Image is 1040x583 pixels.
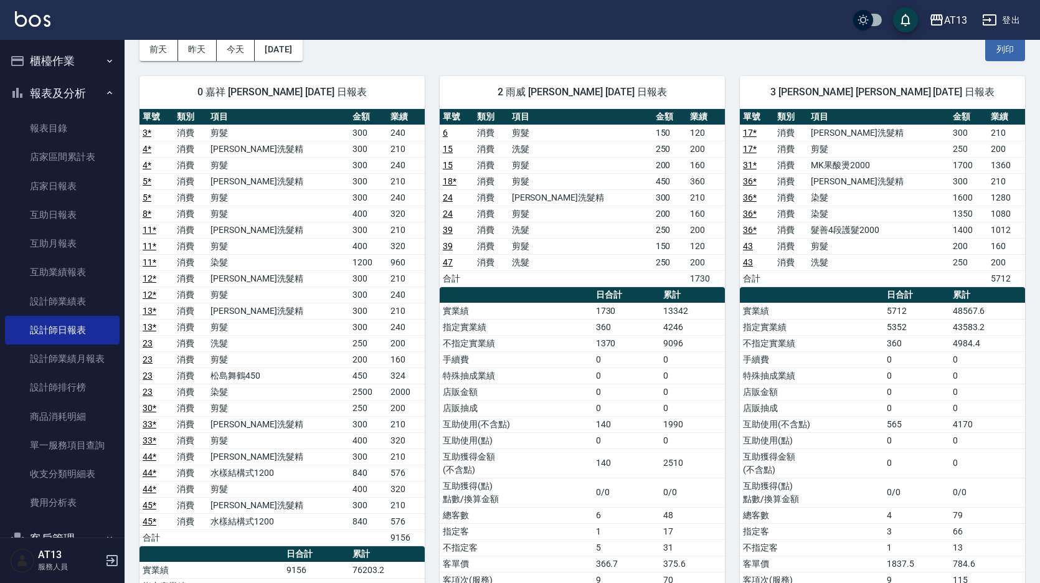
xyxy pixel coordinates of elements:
div: AT13 [944,12,967,28]
td: 210 [387,416,425,432]
td: 消費 [174,270,208,287]
td: 特殊抽成業績 [440,367,593,384]
a: 互助業績報表 [5,258,120,287]
a: 43 [743,241,753,251]
td: 140 [593,448,660,478]
td: 4984.4 [950,335,1025,351]
td: 300 [349,303,387,319]
td: 250 [950,254,987,270]
td: [PERSON_NAME]洗髮精 [808,125,950,141]
td: 300 [349,141,387,157]
td: 210 [988,173,1025,189]
a: 47 [443,257,453,267]
td: 300 [349,270,387,287]
td: 150 [653,125,687,141]
td: [PERSON_NAME]洗髮精 [207,303,349,319]
td: 2500 [349,384,387,400]
td: 0 [950,432,1025,448]
td: 消費 [174,319,208,335]
td: 0 [593,432,660,448]
td: 200 [950,238,987,254]
td: 0 [884,351,950,367]
td: 0 [884,384,950,400]
td: [PERSON_NAME]洗髮精 [207,141,349,157]
td: 消費 [174,367,208,384]
td: 1730 [593,303,660,319]
a: 39 [443,225,453,235]
th: 類別 [474,109,508,125]
td: 消費 [174,206,208,222]
button: save [893,7,918,32]
td: [PERSON_NAME]洗髮精 [808,173,950,189]
td: 消費 [174,238,208,254]
td: 不指定實業績 [740,335,884,351]
button: 櫃檯作業 [5,45,120,77]
td: 400 [349,206,387,222]
table: a dense table [440,109,725,287]
td: 消費 [474,222,508,238]
td: 消費 [174,287,208,303]
th: 業績 [988,109,1025,125]
td: 特殊抽成業績 [740,367,884,384]
a: 23 [143,354,153,364]
td: 0 [950,367,1025,384]
span: 2 雨威 [PERSON_NAME] [DATE] 日報表 [455,86,710,98]
td: 消費 [174,303,208,319]
td: 消費 [774,189,808,206]
td: 剪髮 [207,400,349,416]
td: 240 [387,125,425,141]
td: 5352 [884,319,950,335]
button: 登出 [977,9,1025,32]
td: 160 [988,238,1025,254]
td: 店販抽成 [440,400,593,416]
td: 實業績 [440,303,593,319]
td: 240 [387,319,425,335]
td: 200 [653,157,687,173]
a: 43 [743,257,753,267]
td: [PERSON_NAME]洗髮精 [509,189,653,206]
td: 1280 [988,189,1025,206]
a: 23 [143,371,153,381]
td: 互助獲得金額 (不含點) [440,448,593,478]
a: 費用分析表 [5,488,120,517]
td: 消費 [174,141,208,157]
td: 0 [593,367,660,384]
td: 120 [687,238,725,254]
td: 240 [387,157,425,173]
td: [PERSON_NAME]洗髮精 [207,270,349,287]
td: 300 [349,189,387,206]
td: 消費 [774,254,808,270]
td: 5712 [884,303,950,319]
td: 300 [349,125,387,141]
td: 250 [349,400,387,416]
td: 染髮 [808,206,950,222]
td: 320 [387,206,425,222]
td: 剪髮 [808,238,950,254]
td: 剪髮 [207,157,349,173]
td: 160 [687,206,725,222]
td: 210 [687,189,725,206]
td: 消費 [774,125,808,141]
td: 400 [349,432,387,448]
a: 6 [443,128,448,138]
a: 23 [143,338,153,348]
td: 0 [884,432,950,448]
td: 1600 [950,189,987,206]
td: 210 [387,222,425,238]
td: 1400 [950,222,987,238]
td: 300 [349,222,387,238]
td: 1012 [988,222,1025,238]
a: 互助月報表 [5,229,120,258]
td: 剪髮 [509,173,653,189]
td: 洗髮 [509,254,653,270]
td: 210 [387,303,425,319]
td: 洗髮 [808,254,950,270]
a: 設計師業績表 [5,287,120,316]
td: 0/0 [660,478,725,507]
td: 4170 [950,416,1025,432]
td: 消費 [174,222,208,238]
td: 消費 [174,400,208,416]
td: 360 [884,335,950,351]
td: 消費 [174,254,208,270]
td: 0 [593,400,660,416]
